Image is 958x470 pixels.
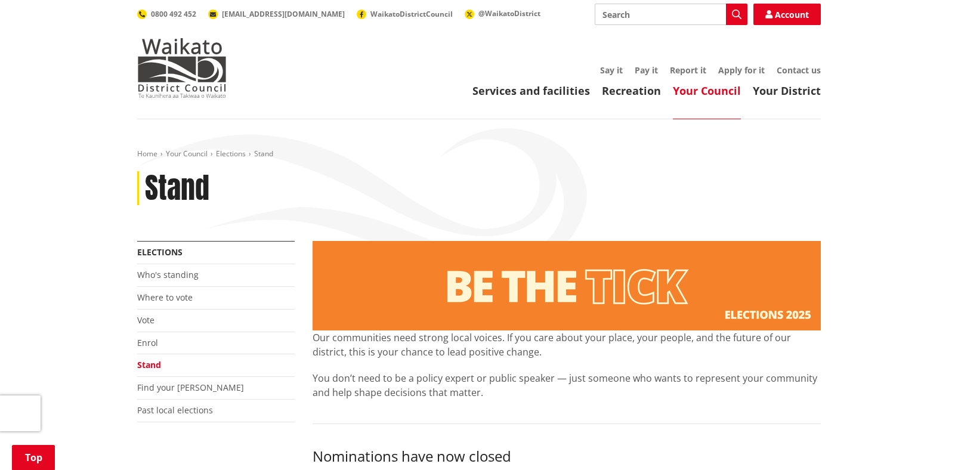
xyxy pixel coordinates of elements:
a: Account [753,4,821,25]
a: Who's standing [137,269,199,280]
p: You don’t need to be a policy expert or public speaker — just someone who wants to represent your... [313,371,821,400]
a: 0800 492 452 [137,9,196,19]
a: [EMAIL_ADDRESS][DOMAIN_NAME] [208,9,345,19]
a: Your Council [673,84,741,98]
a: Home [137,149,157,159]
a: Past local elections [137,404,213,416]
a: Report it [670,64,706,76]
a: Enrol [137,337,158,348]
a: Vote [137,314,154,326]
img: Waikato District Council - Te Kaunihera aa Takiwaa o Waikato [137,38,227,98]
a: @WaikatoDistrict [465,8,540,18]
a: Say it [600,64,623,76]
img: Stand banner [313,241,821,330]
nav: breadcrumb [137,149,821,159]
p: Our communities need strong local voices. If you care about your place, your people, and the futu... [313,330,821,359]
a: Apply for it [718,64,765,76]
a: Services and facilities [472,84,590,98]
a: Top [12,445,55,470]
a: Contact us [777,64,821,76]
a: Recreation [602,84,661,98]
a: Find your [PERSON_NAME] [137,382,244,393]
h3: Nominations have now closed [313,448,821,465]
h1: Stand [145,171,209,206]
span: 0800 492 452 [151,9,196,19]
a: Elections [137,246,183,258]
input: Search input [595,4,747,25]
span: Stand [254,149,273,159]
a: Your Council [166,149,208,159]
a: Elections [216,149,246,159]
a: Your District [753,84,821,98]
a: WaikatoDistrictCouncil [357,9,453,19]
span: @WaikatoDistrict [478,8,540,18]
span: [EMAIL_ADDRESS][DOMAIN_NAME] [222,9,345,19]
a: Where to vote [137,292,193,303]
span: WaikatoDistrictCouncil [370,9,453,19]
a: Stand [137,359,161,370]
a: Pay it [635,64,658,76]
